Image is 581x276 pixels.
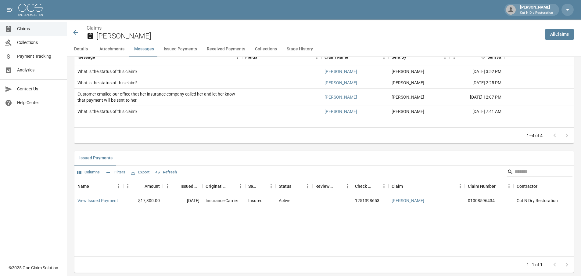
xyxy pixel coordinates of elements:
div: © 2025 One Claim Solution [9,265,58,271]
button: Menu [233,53,242,62]
button: Sort [228,182,236,191]
div: Search [507,167,572,178]
button: Sort [403,182,411,191]
a: [PERSON_NAME] [392,198,424,204]
div: Fields [242,49,321,66]
div: Claim Number [465,178,514,195]
div: $17,300.00 [123,195,163,207]
button: Sort [172,182,181,191]
div: Originating From [206,178,228,195]
button: Menu [379,182,389,191]
button: Stage History [282,42,318,56]
div: Claim Name [325,49,348,66]
a: [PERSON_NAME] [325,94,357,100]
a: [PERSON_NAME] [325,108,357,114]
div: Claim [389,178,465,195]
button: Menu [163,182,172,191]
button: Menu [504,182,514,191]
div: [DATE] 2:25 PM [450,77,504,89]
button: Menu [267,182,276,191]
div: Sent To [248,178,258,195]
div: Claim Name [321,49,389,66]
a: View Issued Payment [77,198,118,204]
div: Customer emailed our office that her insurance company called her and let her know that payment w... [77,91,239,103]
span: Payment Tracking [17,53,62,60]
p: 1–4 of 4 [527,133,543,139]
div: [DATE] 7:41 AM [450,106,504,117]
div: Originating From [203,178,245,195]
button: Menu [343,182,352,191]
div: Fields [245,49,257,66]
div: 01008596434 [468,198,495,204]
div: Sent To [245,178,276,195]
div: Amount [145,178,160,195]
div: [DATE] [163,195,203,207]
div: Name [74,178,123,195]
button: Messages [129,42,159,56]
button: Menu [456,182,465,191]
button: Sort [496,182,504,191]
div: Status [276,178,312,195]
button: Menu [312,53,321,62]
div: Sent By [389,49,450,66]
div: [PERSON_NAME] [518,4,555,15]
div: Sent At [487,49,501,66]
img: ocs-logo-white-transparent.png [18,4,43,16]
p: 1–1 of 1 [527,262,543,268]
button: Issued Payments [159,42,202,56]
button: Sort [334,182,343,191]
div: Issued Date [181,178,199,195]
button: Sort [406,53,415,61]
span: Claims [17,26,62,32]
h2: [PERSON_NAME] [96,32,540,41]
div: Sent At [450,49,504,66]
button: Sort [95,53,104,61]
div: Claim Number [468,178,496,195]
span: Collections [17,39,62,46]
div: Message [77,49,95,66]
div: Insurance Carrier [206,198,238,204]
div: What is the status of this claim? [77,80,138,86]
button: Show filters [104,168,127,177]
div: Garrett Marquez [392,94,424,100]
div: Contractor [517,178,537,195]
button: Received Payments [202,42,250,56]
button: Menu [236,182,245,191]
a: Claims [87,25,102,31]
button: Sort [89,182,98,191]
div: Amber Marquez [392,108,424,114]
button: Sort [258,182,267,191]
button: Sort [348,53,357,61]
button: Collections [250,42,282,56]
button: Menu [114,182,123,191]
div: Status [279,178,291,195]
div: Check Number [355,178,371,195]
div: [DATE] 3:52 PM [450,66,504,77]
div: Message [74,49,242,66]
button: Menu [303,182,312,191]
span: Contact Us [17,86,62,92]
button: open drawer [4,4,16,16]
div: Review Status [312,178,352,195]
div: 1251398653 [355,198,379,204]
button: Menu [450,53,459,62]
a: [PERSON_NAME] [325,68,357,74]
button: Sort [257,53,266,61]
button: Sort [291,182,300,191]
div: Review Status [315,178,334,195]
button: Export [129,168,151,177]
div: Amber Marquez [392,68,424,74]
div: [DATE] 12:07 PM [450,89,504,106]
button: Sort [537,182,546,191]
div: Name [77,178,89,195]
button: Sort [136,182,145,191]
div: Check Number [352,178,389,195]
button: Menu [379,53,389,62]
span: Analytics [17,67,62,73]
div: anchor tabs [67,42,581,56]
button: Select columns [76,168,101,177]
div: related-list tabs [74,151,574,165]
div: Sent By [392,49,406,66]
button: Refresh [153,168,178,177]
button: Sort [479,53,487,61]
